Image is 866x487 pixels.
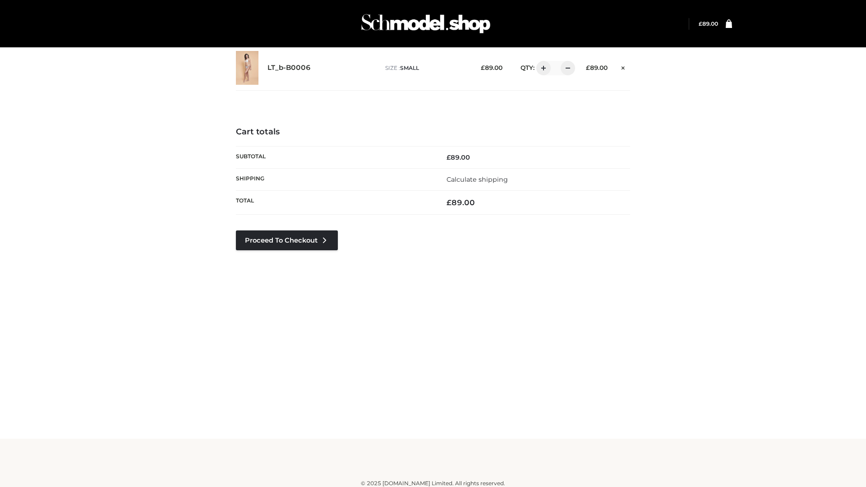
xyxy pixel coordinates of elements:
p: size : [385,64,467,72]
a: £89.00 [699,20,718,27]
bdi: 89.00 [586,64,608,71]
h4: Cart totals [236,127,630,137]
span: SMALL [400,64,419,71]
bdi: 89.00 [699,20,718,27]
span: £ [481,64,485,71]
a: Calculate shipping [447,175,508,184]
th: Shipping [236,168,433,190]
div: QTY: [511,61,572,75]
bdi: 89.00 [447,153,470,161]
bdi: 89.00 [447,198,475,207]
a: Remove this item [617,61,630,73]
span: £ [699,20,702,27]
img: Schmodel Admin 964 [358,6,493,41]
bdi: 89.00 [481,64,502,71]
a: Proceed to Checkout [236,230,338,250]
span: £ [586,64,590,71]
span: £ [447,153,451,161]
span: £ [447,198,451,207]
th: Total [236,191,433,215]
th: Subtotal [236,146,433,168]
a: LT_b-B0006 [267,64,311,72]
